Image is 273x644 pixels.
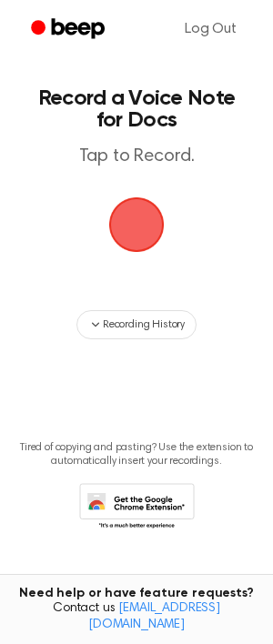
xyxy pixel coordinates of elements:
[18,12,121,47] a: Beep
[103,317,185,333] span: Recording History
[88,602,220,631] a: [EMAIL_ADDRESS][DOMAIN_NAME]
[15,441,258,468] p: Tired of copying and pasting? Use the extension to automatically insert your recordings.
[76,310,197,339] button: Recording History
[167,7,255,51] a: Log Out
[109,197,164,252] img: Beep Logo
[33,87,240,131] h1: Record a Voice Note for Docs
[33,146,240,168] p: Tap to Record.
[11,601,262,633] span: Contact us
